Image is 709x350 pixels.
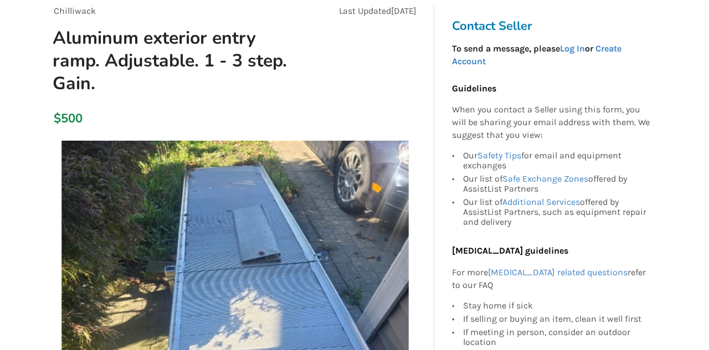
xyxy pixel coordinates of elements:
div: $500 [54,111,60,126]
span: Last Updated [339,6,391,16]
div: Stay home if sick [463,301,650,312]
div: Our list of offered by AssistList Partners [463,172,650,195]
b: Guidelines [452,83,496,94]
div: If selling or buying an item, clean it well first [463,312,650,326]
p: For more refer to our FAQ [452,266,650,292]
a: [MEDICAL_DATA] related questions [488,267,628,277]
div: If meeting in person, consider an outdoor location [463,326,650,349]
strong: To send a message, please or [452,43,621,66]
div: Our list of offered by AssistList Partners, such as equipment repair and delivery [463,195,650,227]
span: [DATE] [391,6,417,16]
a: Log In [560,43,585,54]
a: Additional Services [502,197,580,207]
span: Chilliwack [54,6,96,16]
b: [MEDICAL_DATA] guidelines [452,245,568,256]
p: When you contact a Seller using this form, you will be sharing your email address with them. We s... [452,104,650,142]
h1: Aluminum exterior entry ramp. Adjustable. 1 - 3 step. Gain. [44,27,306,95]
h3: Contact Seller [452,18,656,34]
a: Safe Exchange Zones [502,173,588,184]
div: Our for email and equipment exchanges [463,151,650,172]
a: Safety Tips [477,150,521,161]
